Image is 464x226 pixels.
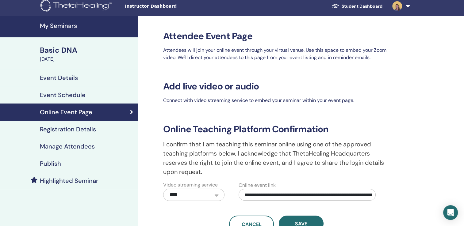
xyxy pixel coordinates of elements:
h4: My Seminars [40,22,134,29]
a: Basic DNA[DATE] [36,45,138,63]
p: I confirm that I am teaching this seminar online using one of the approved teaching platforms bel... [159,140,393,176]
div: Open Intercom Messenger [443,205,458,220]
label: Video streaming service [163,181,218,189]
a: Student Dashboard [327,1,387,12]
h3: Attendee Event Page [159,31,393,42]
img: graduation-cap-white.svg [332,3,339,9]
p: Connect with video streaming service to embed your seminar within your event page. [159,97,393,104]
h3: Add live video or audio [159,81,393,92]
h3: Online Teaching Platform Confirmation [159,124,393,135]
h4: Manage Attendees [40,143,95,150]
h4: Event Schedule [40,91,86,99]
p: Attendees will join your online event through your virtual venue. Use this space to embed your Zo... [159,47,393,61]
h4: Publish [40,160,61,167]
h4: Online Event Page [40,108,92,116]
div: Basic DNA [40,45,134,55]
h4: Event Details [40,74,78,81]
h4: Registration Details [40,126,96,133]
label: Online event link [239,182,276,189]
span: Instructor Dashboard [125,3,217,9]
h4: Highlighted Seminar [40,177,98,184]
div: [DATE] [40,55,134,63]
img: default.jpg [392,1,402,11]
